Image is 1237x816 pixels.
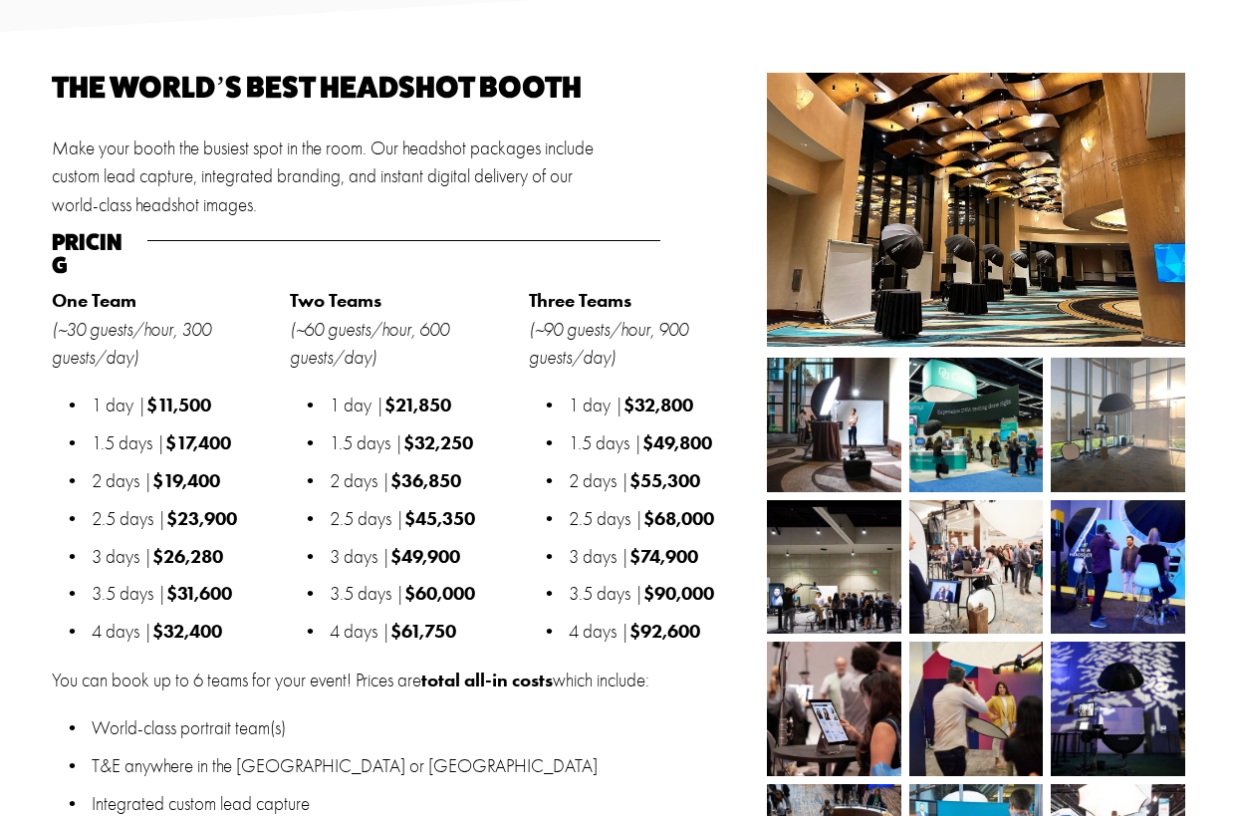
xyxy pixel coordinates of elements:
strong: total [421,669,460,691]
h2: The world’s best headshot booth [52,73,613,103]
p: 4 days | [92,618,279,646]
strong: $68,000 [643,507,714,530]
p: 1 day | [569,392,756,419]
strong: $55,300 [629,469,700,492]
p: Make your booth the busiest spot in the room. Our headshot packages include custom lead capture, ... [52,135,613,219]
p: You can book up to 6 teams for your event! Prices are which include: [52,667,756,694]
strong: $31,600 [166,582,232,605]
img: _FP_2412.jpg [873,358,1076,492]
strong: $32,800 [623,394,693,416]
p: 2.5 days | [569,505,756,533]
img: 271495247_508108323859408_6411661946869337369_n.jpg [1051,607,1185,777]
strong: $60,000 [404,582,475,605]
strong: $17,400 [165,431,231,454]
img: Nashville HDC-3.jpg [767,358,901,492]
strong: Two Teams [290,289,381,312]
img: BIO_Backpack.jpg [767,500,956,635]
strong: $92,600 [629,620,700,643]
img: 22-06-23_TwoDudesBTS_295.jpg [859,642,1064,776]
img: 22-11-16_TDP_BTS_021.jpg [875,500,1078,635]
strong: $11,500 [146,394,211,416]
strong: $49,900 [390,545,460,568]
strong: One Team [52,289,136,312]
strong: $61,750 [390,620,456,643]
strong: $49,800 [642,431,712,454]
strong: $21,850 [384,394,451,416]
p: T&E anywhere in the [GEOGRAPHIC_DATA] or [GEOGRAPHIC_DATA] [92,752,756,780]
img: 23-08-21_TDP_BTS_017.jpg [741,642,927,776]
img: 23-05-18_TDP_BTS_0017.jpg [991,500,1193,635]
p: 4 days | [330,618,517,646]
strong: Three Teams [529,289,631,312]
strong: $90,000 [643,582,714,605]
p: 3 days | [92,543,279,571]
p: 3 days | [569,543,756,571]
p: 3 days | [330,543,517,571]
em: (~30 guests/hour, 300 guests/day) [52,319,215,369]
p: 3.5 days | [92,580,279,608]
strong: $74,900 [629,545,698,568]
strong: $32,400 [152,620,222,643]
p: 1 day | [92,392,279,419]
strong: all-in costs [464,669,553,691]
strong: $26,280 [152,545,223,568]
strong: $36,850 [390,469,461,492]
p: 2 days | [330,467,517,495]
p: 1.5 days | [92,429,279,457]
p: World-class portrait team(s) [92,714,756,742]
p: 3.5 days | [569,580,756,608]
p: 3.5 days | [330,580,517,608]
p: 2.5 days | [92,505,279,533]
p: 1.5 days | [569,429,756,457]
p: 1.5 days | [330,429,517,457]
img: image0.jpeg [1006,358,1185,492]
p: 1 day | [330,392,517,419]
h4: Pricing [52,230,136,276]
p: 2.5 days | [330,505,517,533]
strong: $23,900 [166,507,237,530]
em: (~60 guests/hour, 600 guests/day) [290,319,453,369]
strong: $32,250 [403,431,473,454]
p: 4 days | [569,618,756,646]
strong: $19,400 [152,469,220,492]
strong: $45,350 [404,507,475,530]
p: 2 days | [92,467,279,495]
p: 2 days | [569,467,756,495]
em: (~90 guests/hour, 900 guests/day) [529,319,692,369]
